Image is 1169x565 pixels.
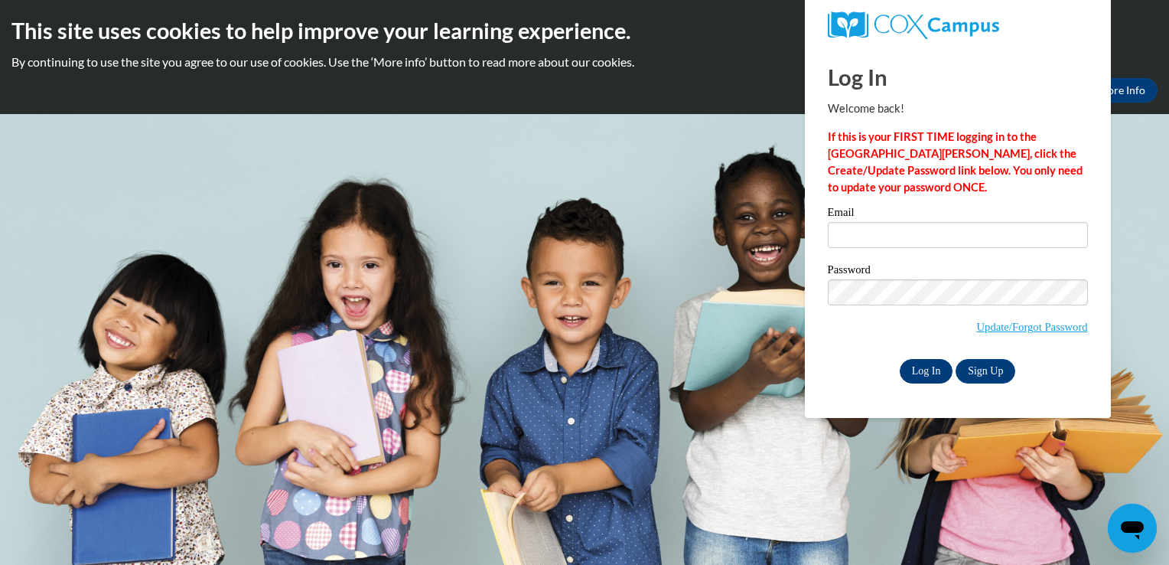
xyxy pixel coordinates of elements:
a: COX Campus [828,11,1088,39]
h1: Log In [828,61,1088,93]
p: Welcome back! [828,100,1088,117]
img: COX Campus [828,11,999,39]
a: Update/Forgot Password [977,321,1088,333]
a: More Info [1086,78,1158,103]
input: Log In [900,359,953,384]
strong: If this is your FIRST TIME logging in to the [GEOGRAPHIC_DATA][PERSON_NAME], click the Create/Upd... [828,130,1083,194]
h2: This site uses cookies to help improve your learning experience. [11,15,1158,46]
p: By continuing to use the site you agree to our use of cookies. Use the ‘More info’ button to read... [11,54,1158,70]
a: Sign Up [956,359,1015,384]
label: Email [828,207,1088,222]
label: Password [828,264,1088,279]
iframe: Botão para abrir a janela de mensagens [1108,504,1157,553]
